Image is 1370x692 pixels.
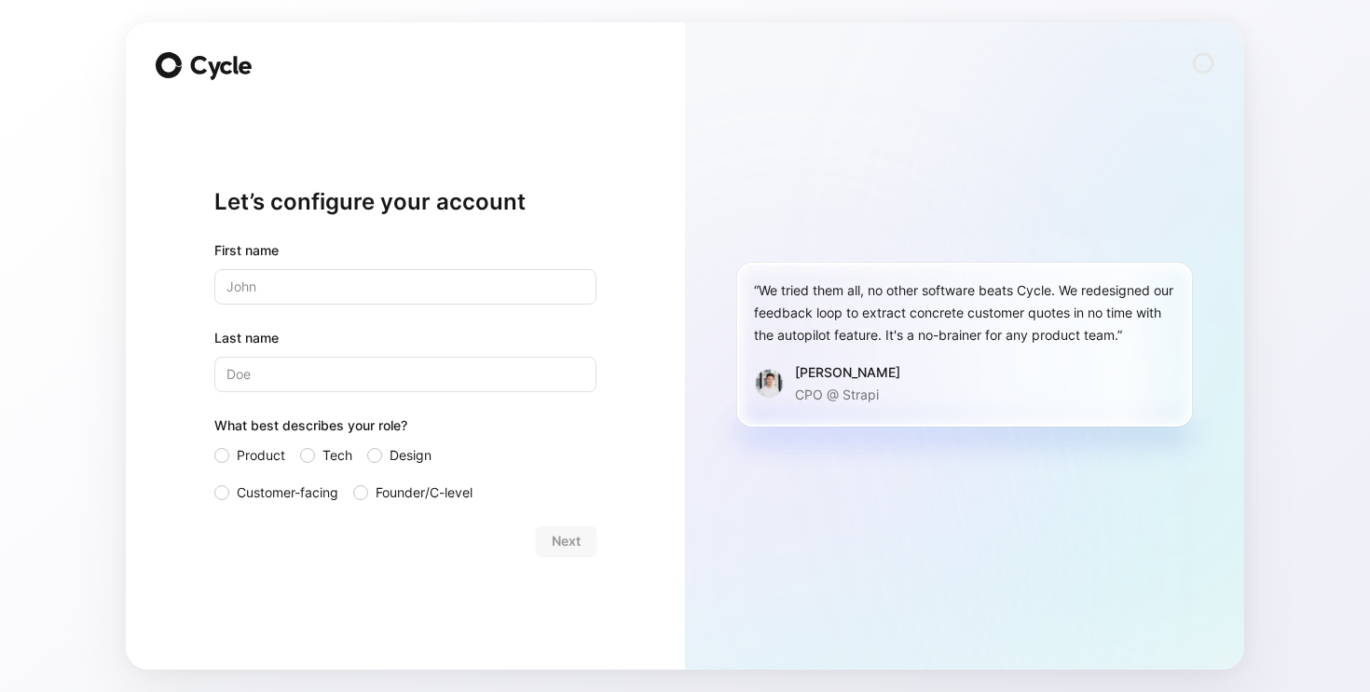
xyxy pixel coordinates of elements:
[237,482,338,504] span: Customer-facing
[214,187,596,217] h1: Let’s configure your account
[214,239,596,262] div: First name
[795,384,900,406] p: CPO @ Strapi
[214,414,596,444] div: What best describes your role?
[237,444,285,467] span: Product
[322,444,352,467] span: Tech
[376,482,473,504] span: Founder/C-level
[754,279,1175,346] div: “We tried them all, no other software beats Cycle. We redesigned our feedback loop to extract con...
[214,327,596,349] label: Last name
[214,357,596,392] input: Doe
[795,361,900,384] div: [PERSON_NAME]
[390,444,432,467] span: Design
[214,269,596,305] input: John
